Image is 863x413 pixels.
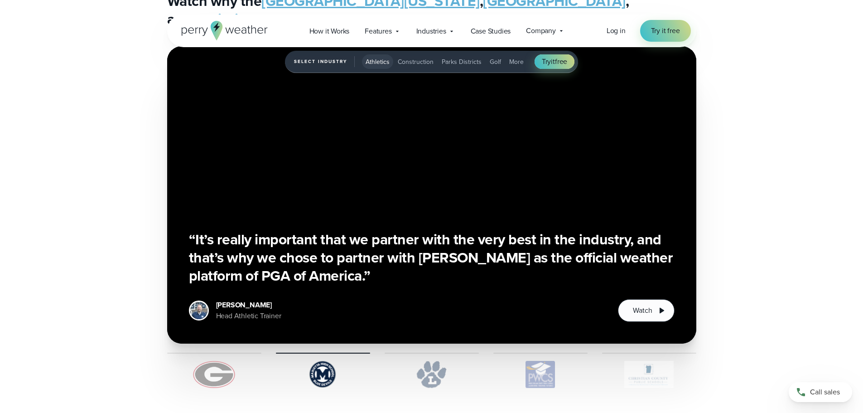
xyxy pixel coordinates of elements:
[471,26,511,37] span: Case Studies
[394,54,437,69] button: Construction
[362,54,393,69] button: Athletics
[167,46,696,344] div: 2 of 5
[633,305,652,316] span: Watch
[438,54,485,69] button: Parks Districts
[216,300,281,311] div: [PERSON_NAME]
[651,25,680,36] span: Try it free
[542,56,567,67] span: Try free
[365,26,391,37] span: Features
[463,22,519,40] a: Case Studies
[294,56,355,67] span: Select Industry
[398,57,434,67] span: Construction
[490,57,501,67] span: Golf
[416,26,446,37] span: Industries
[366,57,390,67] span: Athletics
[216,311,281,321] div: Head Athletic Trainer
[535,54,574,69] a: Tryitfree
[167,46,696,344] div: slideshow
[551,56,555,67] span: it
[789,382,852,402] a: Call sales
[189,230,675,285] h3: “It’s really important that we partner with the very best in the industry, and that’s why we chos...
[190,302,207,319] img: Jeff-Hopp.jpg
[810,387,840,398] span: Call sales
[618,299,674,322] button: Watch
[302,22,357,40] a: How it Works
[442,57,482,67] span: Parks Districts
[526,25,556,36] span: Company
[640,20,691,42] a: Try it free
[607,25,626,36] a: Log in
[309,26,350,37] span: How it Works
[509,57,524,67] span: More
[506,54,527,69] button: More
[486,54,505,69] button: Golf
[276,361,370,388] img: Marietta-High-School.svg
[191,8,279,30] a: Lewisville ISD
